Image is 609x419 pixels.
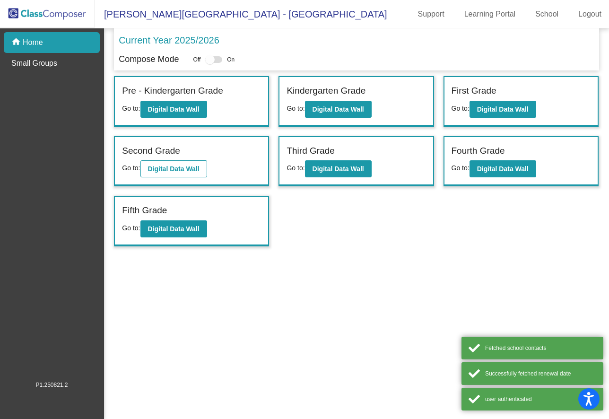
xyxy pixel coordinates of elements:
button: Digital Data Wall [470,101,536,118]
b: Digital Data Wall [313,165,364,173]
span: Go to: [122,224,140,232]
span: Go to: [287,164,304,172]
button: Digital Data Wall [140,101,207,118]
p: Home [23,37,43,48]
span: Go to: [452,105,470,112]
button: Digital Data Wall [305,160,372,177]
mat-icon: home [11,37,23,48]
span: Go to: [452,164,470,172]
span: Go to: [122,105,140,112]
a: School [528,7,566,22]
p: Small Groups [11,58,57,69]
button: Digital Data Wall [140,160,207,177]
div: user authenticated [485,395,596,403]
b: Digital Data Wall [148,225,200,233]
label: Fifth Grade [122,204,167,218]
label: Pre - Kindergarten Grade [122,84,223,98]
div: Fetched school contacts [485,344,596,352]
span: On [227,55,235,64]
label: Fourth Grade [452,144,505,158]
button: Digital Data Wall [470,160,536,177]
b: Digital Data Wall [148,165,200,173]
span: [PERSON_NAME][GEOGRAPHIC_DATA] - [GEOGRAPHIC_DATA] [95,7,387,22]
label: First Grade [452,84,496,98]
div: Successfully fetched renewal date [485,369,596,378]
label: Third Grade [287,144,334,158]
span: Off [193,55,200,64]
label: Second Grade [122,144,180,158]
a: Support [410,7,452,22]
p: Current Year 2025/2026 [119,33,219,47]
p: Compose Mode [119,53,179,66]
label: Kindergarten Grade [287,84,365,98]
b: Digital Data Wall [148,105,200,113]
a: Logout [571,7,609,22]
b: Digital Data Wall [477,165,529,173]
span: Go to: [287,105,304,112]
button: Digital Data Wall [305,101,372,118]
b: Digital Data Wall [477,105,529,113]
b: Digital Data Wall [313,105,364,113]
button: Digital Data Wall [140,220,207,237]
a: Learning Portal [457,7,523,22]
span: Go to: [122,164,140,172]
